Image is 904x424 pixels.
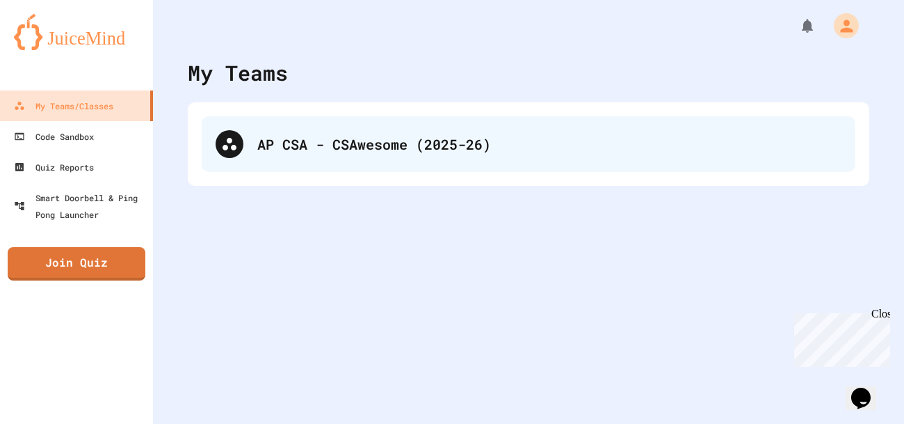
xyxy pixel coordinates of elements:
[14,189,147,223] div: Smart Doorbell & Ping Pong Launcher
[6,6,96,88] div: Chat with us now!Close
[14,14,139,50] img: logo-orange.svg
[14,159,94,175] div: Quiz Reports
[773,14,819,38] div: My Notifications
[14,97,113,114] div: My Teams/Classes
[8,247,145,281] a: Join Quiz
[257,134,841,155] div: AP CSA - CSAwesome (2025-26)
[188,57,288,88] div: My Teams
[202,116,855,172] div: AP CSA - CSAwesome (2025-26)
[846,368,890,410] iframe: chat widget
[14,128,94,145] div: Code Sandbox
[789,308,890,367] iframe: chat widget
[819,10,862,42] div: My Account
